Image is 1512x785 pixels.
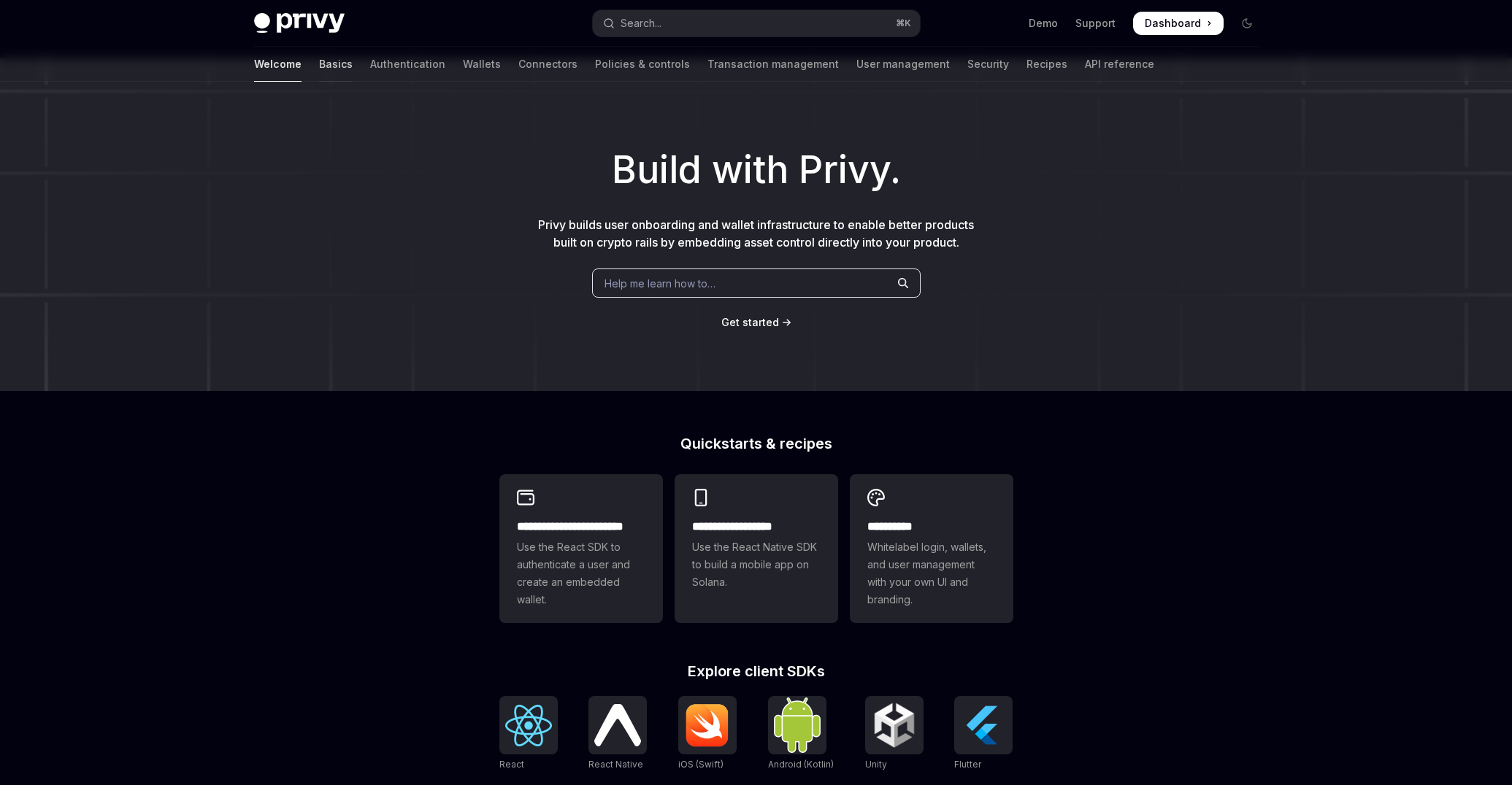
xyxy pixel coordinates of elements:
[707,47,839,82] a: Transaction management
[768,759,834,770] span: Android (Kotlin)
[867,538,996,608] span: Whitelabel login, wallets, and user management with your own UI and branding.
[768,696,834,772] a: Android (Kotlin)Android (Kotlin)
[1029,16,1058,31] a: Demo
[967,47,1009,82] a: Security
[588,696,647,772] a: React NativeReact Native
[1026,47,1067,82] a: Recipes
[692,538,821,591] span: Use the React Native SDK to build a mobile app on Solana.
[254,13,345,34] img: dark logo
[1075,16,1116,31] a: Support
[538,217,974,250] span: Privy builds user onboarding and wallet infrastructure to enable better products built on crypto ...
[871,702,918,749] img: Unity
[954,696,1013,772] a: FlutterFlutter
[499,696,558,772] a: ReactReact
[865,696,924,772] a: UnityUnity
[721,315,779,330] a: Get started
[254,47,302,82] a: Welcome
[517,538,645,608] span: Use the React SDK to authenticate a user and create an embedded wallet.
[684,703,731,747] img: iOS (Swift)
[463,47,501,82] a: Wallets
[499,759,524,770] span: React
[499,436,1013,451] h2: Quickstarts & recipes
[865,759,887,770] span: Unity
[499,664,1013,678] h2: Explore client SDKs
[518,47,577,82] a: Connectors
[960,702,1007,749] img: Flutter
[1235,12,1259,35] button: Toggle dark mode
[1085,47,1154,82] a: API reference
[954,759,981,770] span: Flutter
[588,759,643,770] span: React Native
[319,47,353,82] a: Basics
[594,704,641,746] img: React Native
[856,47,950,82] a: User management
[505,705,552,746] img: React
[678,759,724,770] span: iOS (Swift)
[1145,16,1201,31] span: Dashboard
[721,316,779,328] span: Get started
[896,18,911,29] span: ⌘ K
[675,474,838,623] a: **** **** **** ***Use the React Native SDK to build a mobile app on Solana.
[23,142,1489,198] h1: Build with Privy.
[621,15,661,32] div: Search...
[595,47,690,82] a: Policies & controls
[1133,12,1224,35] a: Dashboard
[678,696,737,772] a: iOS (Swift)iOS (Swift)
[774,697,821,752] img: Android (Kotlin)
[605,276,715,291] span: Help me learn how to…
[593,10,920,36] button: Open search
[850,474,1013,623] a: **** *****Whitelabel login, wallets, and user management with your own UI and branding.
[370,47,445,82] a: Authentication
